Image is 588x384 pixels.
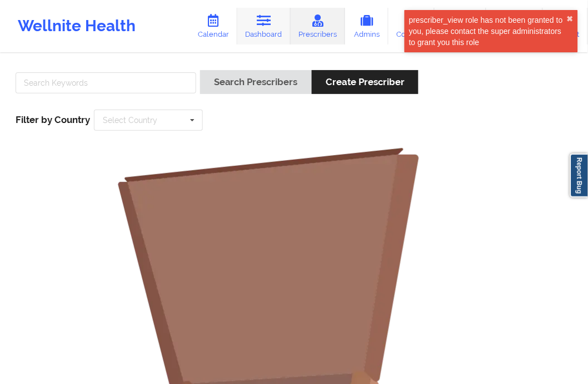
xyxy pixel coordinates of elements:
div: Select Country [103,116,157,124]
button: close [567,14,574,23]
a: Admins [345,8,388,45]
span: Filter by Country [16,114,90,125]
div: prescriber_view role has not been granted to you, please contact the super administrators to gran... [409,14,567,48]
a: Calendar [190,8,237,45]
button: Create Prescriber [312,70,418,94]
button: Search Prescribers [200,70,312,94]
a: Prescribers [291,8,346,45]
a: Coaches [388,8,435,45]
input: Search Keywords [16,72,196,93]
a: Dashboard [237,8,291,45]
a: Report Bug [570,154,588,198]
